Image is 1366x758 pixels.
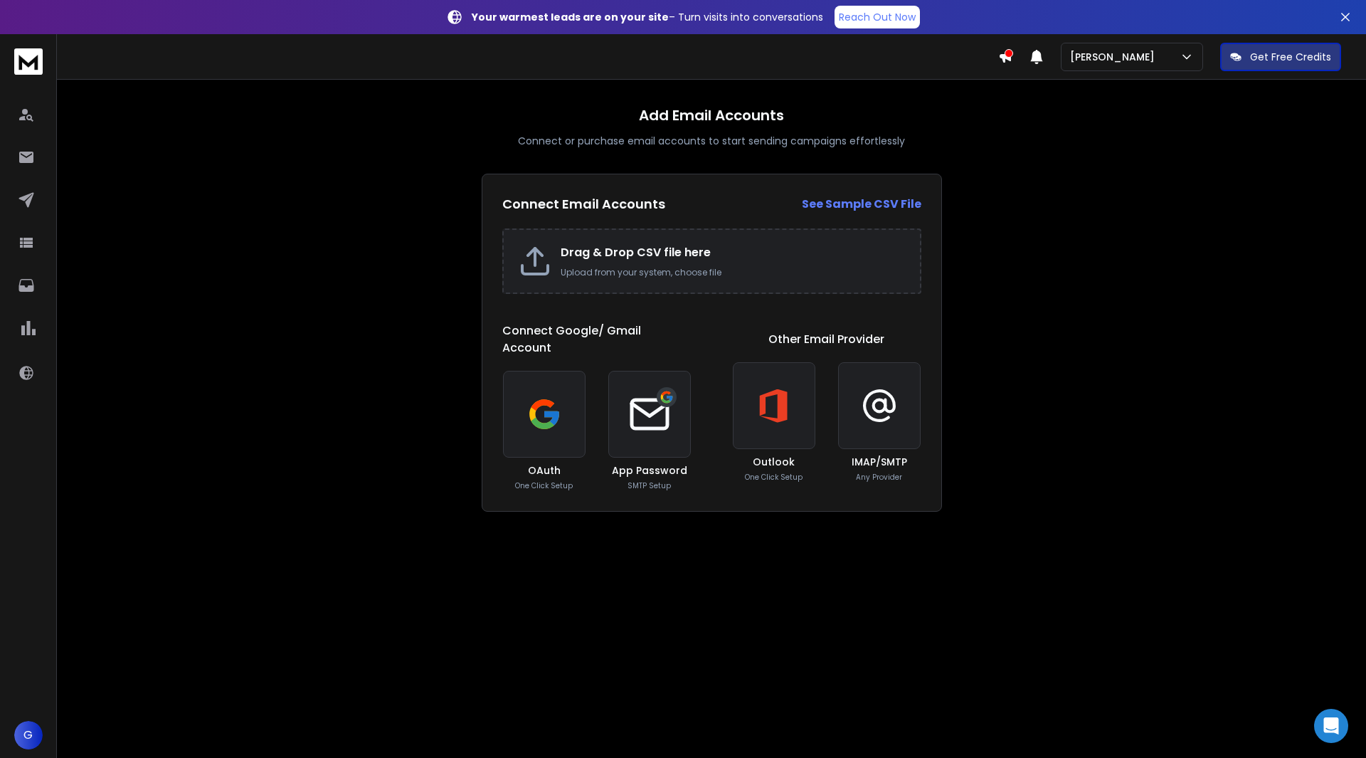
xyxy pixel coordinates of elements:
[628,480,671,491] p: SMTP Setup
[14,721,43,749] button: G
[753,455,795,469] h3: Outlook
[472,10,669,24] strong: Your warmest leads are on your site
[745,472,803,483] p: One Click Setup
[561,244,906,261] h2: Drag & Drop CSV file here
[1220,43,1341,71] button: Get Free Credits
[802,196,921,212] strong: See Sample CSV File
[856,472,902,483] p: Any Provider
[802,196,921,213] a: See Sample CSV File
[1070,50,1160,64] p: [PERSON_NAME]
[612,463,687,478] h3: App Password
[502,194,665,214] h2: Connect Email Accounts
[839,10,916,24] p: Reach Out Now
[852,455,907,469] h3: IMAP/SMTP
[502,322,692,357] h1: Connect Google/ Gmail Account
[1314,709,1348,743] div: Open Intercom Messenger
[515,480,573,491] p: One Click Setup
[561,267,906,278] p: Upload from your system, choose file
[472,10,823,24] p: – Turn visits into conversations
[768,331,884,348] h1: Other Email Provider
[1250,50,1331,64] p: Get Free Credits
[14,48,43,75] img: logo
[639,105,784,125] h1: Add Email Accounts
[528,463,561,478] h3: OAuth
[518,134,905,148] p: Connect or purchase email accounts to start sending campaigns effortlessly
[835,6,920,28] a: Reach Out Now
